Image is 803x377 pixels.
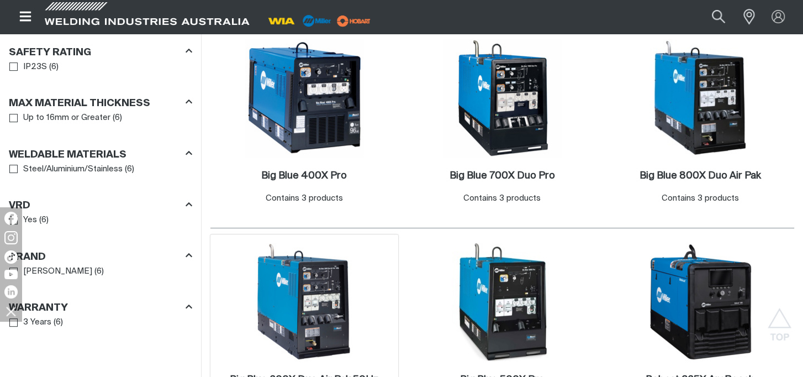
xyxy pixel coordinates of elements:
a: Up to 16mm or Greater [9,111,110,125]
span: Up to 16mm or Greater [23,112,110,124]
h3: Warranty [9,302,68,315]
div: Safety Rating [9,44,192,59]
img: Big Blue 500X Pro [443,243,561,361]
span: Steel/Aluminium/Stainless [23,163,123,176]
h2: Big Blue 400X Pro [261,171,347,181]
img: TikTok [4,250,18,264]
span: ( 6 ) [39,214,49,227]
img: YouTube [4,270,18,279]
div: Contains 3 products [662,192,739,205]
img: Instagram [4,231,18,244]
button: Search products [700,4,737,29]
span: ( 6 ) [49,61,59,74]
img: Big Blue 700X Duo Pro [443,39,561,157]
h3: Safety Rating [9,46,91,59]
span: ( 6 ) [94,265,104,278]
a: Big Blue 700X Duo Pro [450,170,555,182]
h3: Brand [9,251,46,264]
a: Big Blue 800X Duo Air Pak [640,170,761,182]
img: Big Blue 800X Duo Air Pak [641,39,759,157]
h3: Max Material Thickness [9,97,150,110]
ul: VRD [9,213,192,228]
button: Scroll to top [767,308,792,333]
ul: Weldable Materials [9,162,192,177]
img: LinkedIn [4,285,18,299]
span: 3 Years [23,316,51,329]
ul: Brand [9,264,192,279]
img: Big Blue 400X Pro [245,39,363,157]
img: hide socials [2,302,20,321]
span: [PERSON_NAME] [23,265,92,278]
h2: Big Blue 800X Duo Air Pak [640,171,761,181]
a: Steel/Aluminium/Stainless [9,162,123,177]
ul: Warranty [9,315,192,330]
div: Weldable Materials [9,146,192,161]
img: miller [334,13,374,29]
a: 3 Years [9,315,51,330]
span: Yes [23,214,37,227]
input: Product name or item number... [686,4,737,29]
a: Big Blue 400X Pro [261,170,347,182]
h3: VRD [9,200,30,212]
div: Max Material Thickness [9,96,192,111]
a: Yes [9,213,37,228]
a: miller [334,17,374,25]
a: IP23S [9,60,47,75]
span: ( 6 ) [54,316,63,329]
div: Contains 3 products [266,192,343,205]
span: ( 6 ) [125,163,134,176]
img: Bobcat 265X ArcReach [641,243,759,361]
ul: Safety Rating [9,60,192,75]
span: IP23S [23,61,47,74]
img: Facebook [4,212,18,225]
div: VRD [9,198,192,213]
span: ( 6 ) [113,112,122,124]
ul: Max Material Thickness [9,111,192,125]
div: Brand [9,249,192,264]
h2: Big Blue 700X Duo Pro [450,171,555,181]
div: Warranty [9,300,192,315]
a: [PERSON_NAME] [9,264,92,279]
h3: Weldable Materials [9,149,126,161]
img: Big Blue 600X Duo Air Pak 50Hz [245,243,363,361]
div: Contains 3 products [463,192,541,205]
